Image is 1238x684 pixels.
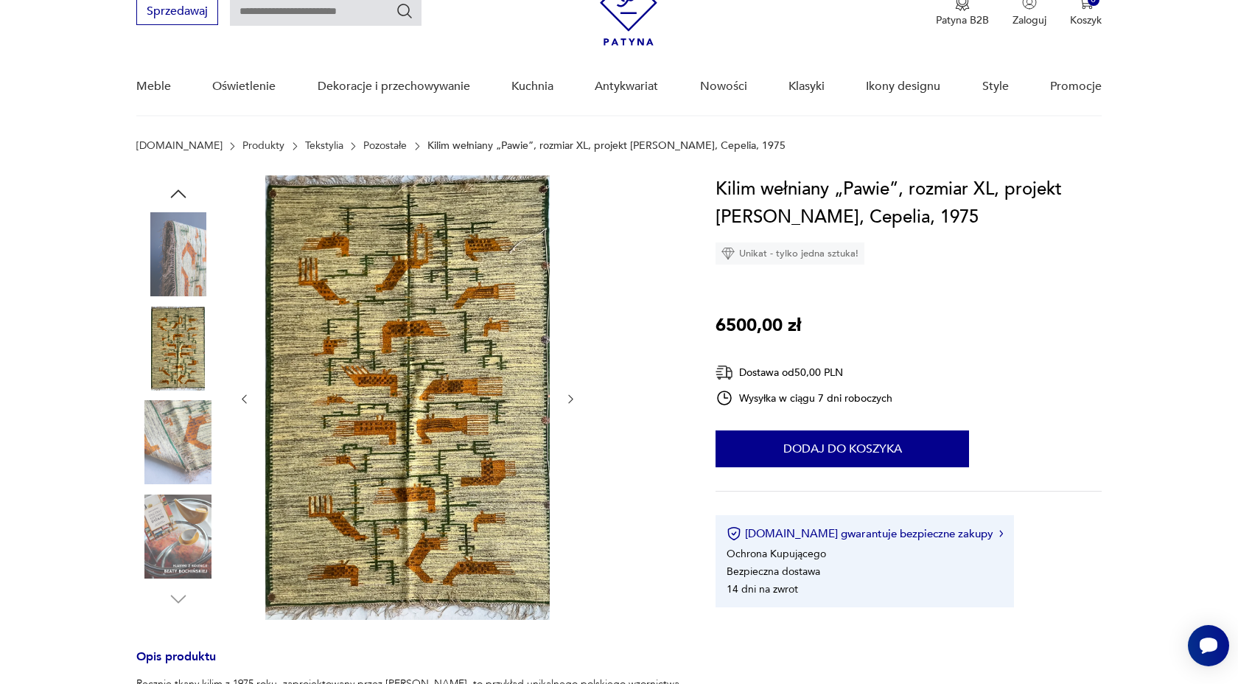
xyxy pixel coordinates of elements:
li: 14 dni na zwrot [727,582,798,596]
img: Zdjęcie produktu Kilim wełniany „Pawie”, rozmiar XL, projekt Piotra Grabowskiego, Cepelia, 1975 [136,212,220,296]
button: Dodaj do koszyka [716,430,969,467]
p: Koszyk [1070,13,1102,27]
div: Unikat - tylko jedna sztuka! [716,242,864,265]
a: [DOMAIN_NAME] [136,140,223,152]
a: Promocje [1050,58,1102,115]
img: Ikona strzałki w prawo [999,530,1004,537]
img: Ikona diamentu [721,247,735,260]
a: Dekoracje i przechowywanie [318,58,470,115]
a: Kuchnia [511,58,553,115]
a: Produkty [242,140,284,152]
img: Zdjęcie produktu Kilim wełniany „Pawie”, rozmiar XL, projekt Piotra Grabowskiego, Cepelia, 1975 [136,400,220,484]
a: Oświetlenie [212,58,276,115]
a: Klasyki [788,58,825,115]
a: Ikony designu [866,58,940,115]
button: [DOMAIN_NAME] gwarantuje bezpieczne zakupy [727,526,1003,541]
li: Bezpieczna dostawa [727,565,820,579]
img: Ikona certyfikatu [727,526,741,541]
img: Ikona dostawy [716,363,733,382]
p: 6500,00 zł [716,312,801,340]
a: Sprzedawaj [136,7,218,18]
a: Antykwariat [595,58,658,115]
iframe: Smartsupp widget button [1188,625,1229,666]
p: Zaloguj [1013,13,1046,27]
li: Ochrona Kupującego [727,547,826,561]
a: Nowości [700,58,747,115]
p: Patyna B2B [936,13,989,27]
img: Zdjęcie produktu Kilim wełniany „Pawie”, rozmiar XL, projekt Piotra Grabowskiego, Cepelia, 1975 [136,307,220,391]
a: Pozostałe [363,140,407,152]
h1: Kilim wełniany „Pawie”, rozmiar XL, projekt [PERSON_NAME], Cepelia, 1975 [716,175,1102,231]
img: Zdjęcie produktu Kilim wełniany „Pawie”, rozmiar XL, projekt Piotra Grabowskiego, Cepelia, 1975 [265,175,550,620]
a: Meble [136,58,171,115]
img: Zdjęcie produktu Kilim wełniany „Pawie”, rozmiar XL, projekt Piotra Grabowskiego, Cepelia, 1975 [136,495,220,579]
button: Szukaj [396,2,413,20]
div: Wysyłka w ciągu 7 dni roboczych [716,389,892,407]
div: Dostawa od 50,00 PLN [716,363,892,382]
p: Kilim wełniany „Pawie”, rozmiar XL, projekt [PERSON_NAME], Cepelia, 1975 [427,140,786,152]
h3: Opis produktu [136,652,680,677]
a: Style [982,58,1009,115]
a: Tekstylia [305,140,343,152]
